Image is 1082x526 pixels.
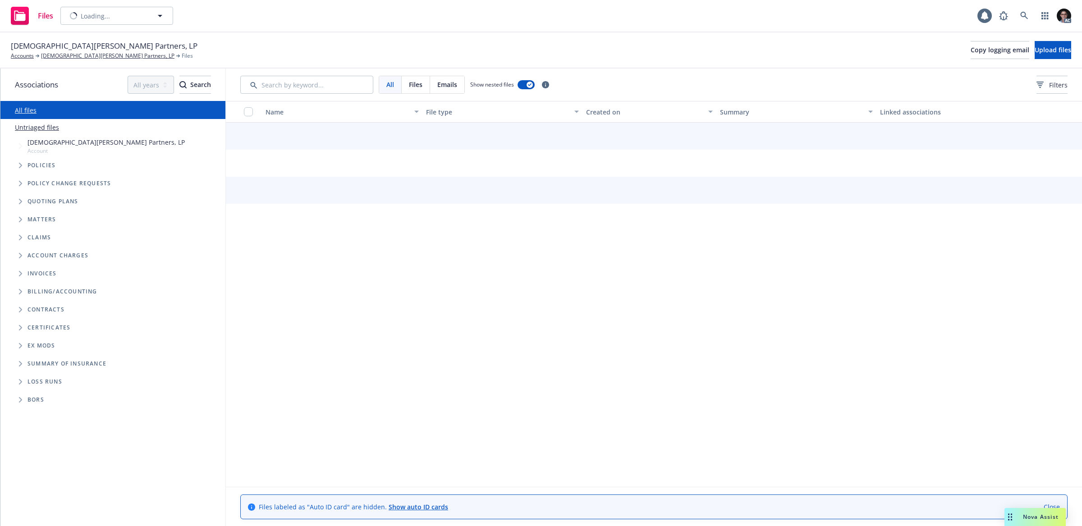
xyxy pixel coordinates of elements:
a: Files [7,3,57,28]
span: Quoting plans [28,199,78,204]
input: Select all [244,107,253,116]
img: photo [1057,9,1071,23]
button: Filters [1036,76,1068,94]
svg: Search [179,81,187,88]
div: Drag to move [1004,508,1016,526]
a: Report a Bug [995,7,1013,25]
button: Copy logging email [971,41,1029,59]
span: Upload files [1035,46,1071,54]
span: Invoices [28,271,57,276]
a: Search [1015,7,1033,25]
span: Billing/Accounting [28,289,97,294]
span: Summary of insurance [28,361,106,366]
a: Switch app [1036,7,1054,25]
span: Contracts [28,307,64,312]
span: Files [38,12,53,19]
span: Emails [437,80,457,89]
button: File type [422,101,583,123]
a: All files [15,106,37,114]
span: Copy logging email [971,46,1029,54]
button: Created on [582,101,716,123]
button: Nova Assist [1004,508,1066,526]
button: Name [262,101,422,123]
span: Filters [1036,80,1068,90]
span: Files [182,52,193,60]
span: Loading... [81,11,110,21]
span: All [386,80,394,89]
button: Loading... [60,7,173,25]
div: Name [266,107,409,117]
span: Filters [1049,80,1068,90]
div: Linked associations [880,107,1033,117]
div: Tree Example [0,136,225,283]
span: Associations [15,79,58,91]
span: Certificates [28,325,70,330]
button: Upload files [1035,41,1071,59]
span: Policy change requests [28,181,111,186]
span: Claims [28,235,51,240]
div: Search [179,76,211,93]
div: Created on [586,107,702,117]
span: [DEMOGRAPHIC_DATA][PERSON_NAME] Partners, LP [28,137,185,147]
a: Untriaged files [15,123,59,132]
button: SearchSearch [179,76,211,94]
input: Search by keyword... [240,76,373,94]
button: Linked associations [876,101,1037,123]
div: File type [426,107,569,117]
span: Show nested files [470,81,514,88]
span: Loss Runs [28,379,62,384]
button: Summary [716,101,877,123]
span: Account [28,147,185,155]
span: Account charges [28,253,88,258]
span: Nova Assist [1023,513,1059,521]
div: Summary [720,107,863,117]
span: Policies [28,163,56,168]
span: [DEMOGRAPHIC_DATA][PERSON_NAME] Partners, LP [11,40,197,52]
div: Folder Tree Example [0,283,225,409]
span: Files [409,80,422,89]
a: Accounts [11,52,34,60]
span: BORs [28,397,44,403]
span: Matters [28,217,56,222]
span: Files labeled as "Auto ID card" are hidden. [259,502,448,512]
a: [DEMOGRAPHIC_DATA][PERSON_NAME] Partners, LP [41,52,174,60]
a: Show auto ID cards [389,503,448,511]
span: Ex Mods [28,343,55,348]
a: Close [1044,502,1060,512]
